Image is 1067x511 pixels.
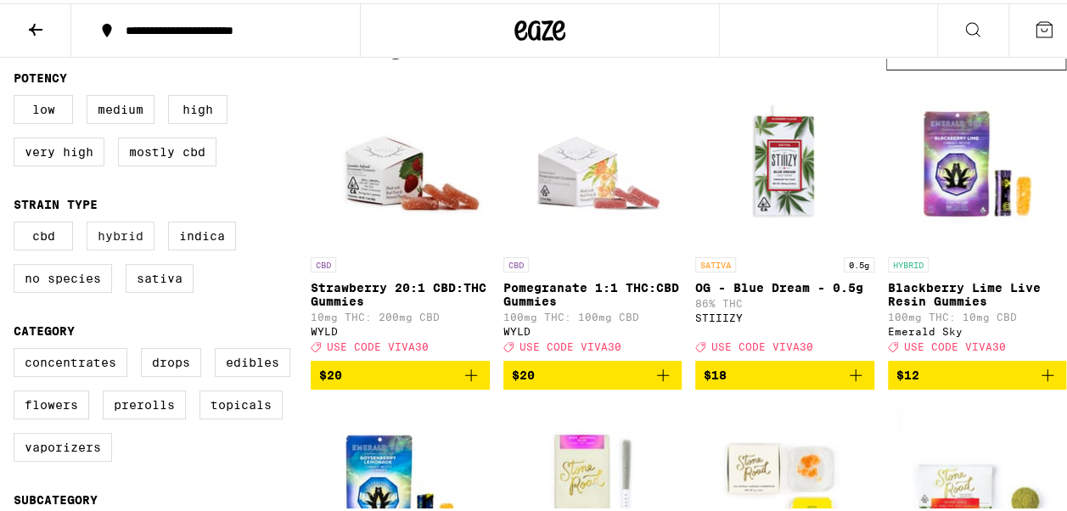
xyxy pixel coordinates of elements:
p: 0.5g [844,254,874,269]
div: STIIIZY [695,309,874,320]
legend: Category [14,321,75,334]
a: Open page for Strawberry 20:1 CBD:THC Gummies from WYLD [311,76,490,357]
p: OG - Blue Dream - 0.5g [695,278,874,291]
span: USE CODE VIVA30 [904,338,1006,349]
span: $20 [319,365,342,379]
legend: Subcategory [14,490,98,503]
label: Mostly CBD [118,134,216,163]
label: Very High [14,134,104,163]
label: Vaporizers [14,430,112,458]
a: Open page for OG - Blue Dream - 0.5g from STIIIZY [695,76,874,357]
span: Hi. Need any help? [10,12,122,25]
img: WYLD - Pomegranate 1:1 THC:CBD Gummies [508,76,677,245]
button: Add to bag [695,357,874,386]
label: Indica [168,218,236,247]
img: STIIIZY - OG - Blue Dream - 0.5g [699,76,869,245]
span: USE CODE VIVA30 [327,338,429,349]
p: 100mg THC: 100mg CBD [503,308,682,319]
p: HYBRID [888,254,929,269]
p: 86% THC [695,295,874,306]
label: Sativa [126,261,194,289]
label: Hybrid [87,218,154,247]
legend: Strain Type [14,194,98,208]
p: CBD [311,254,336,269]
p: 100mg THC: 10mg CBD [888,308,1067,319]
button: Add to bag [311,357,490,386]
span: USE CODE VIVA30 [519,338,621,349]
p: CBD [503,254,529,269]
span: $12 [896,365,919,379]
label: Topicals [199,387,283,416]
legend: Potency [14,68,67,81]
span: $20 [512,365,535,379]
label: CBD [14,218,73,247]
label: No Species [14,261,112,289]
img: Emerald Sky - Blackberry Lime Live Resin Gummies [892,76,1062,245]
span: USE CODE VIVA30 [711,338,813,349]
button: Add to bag [503,357,682,386]
p: SATIVA [695,254,736,269]
label: Concentrates [14,345,127,373]
div: Emerald Sky [888,323,1067,334]
label: Drops [141,345,201,373]
a: Open page for Pomegranate 1:1 THC:CBD Gummies from WYLD [503,76,682,357]
span: $18 [704,365,727,379]
div: WYLD [311,323,490,334]
div: WYLD [503,323,682,334]
label: Prerolls [103,387,186,416]
label: Edibles [215,345,290,373]
p: Pomegranate 1:1 THC:CBD Gummies [503,278,682,305]
a: Open page for Blackberry Lime Live Resin Gummies from Emerald Sky [888,76,1067,357]
label: Medium [87,92,154,121]
label: Low [14,92,73,121]
label: High [168,92,227,121]
button: Add to bag [888,357,1067,386]
p: Strawberry 20:1 CBD:THC Gummies [311,278,490,305]
label: Flowers [14,387,89,416]
p: 10mg THC: 200mg CBD [311,308,490,319]
p: Blackberry Lime Live Resin Gummies [888,278,1067,305]
img: WYLD - Strawberry 20:1 CBD:THC Gummies [315,76,485,245]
